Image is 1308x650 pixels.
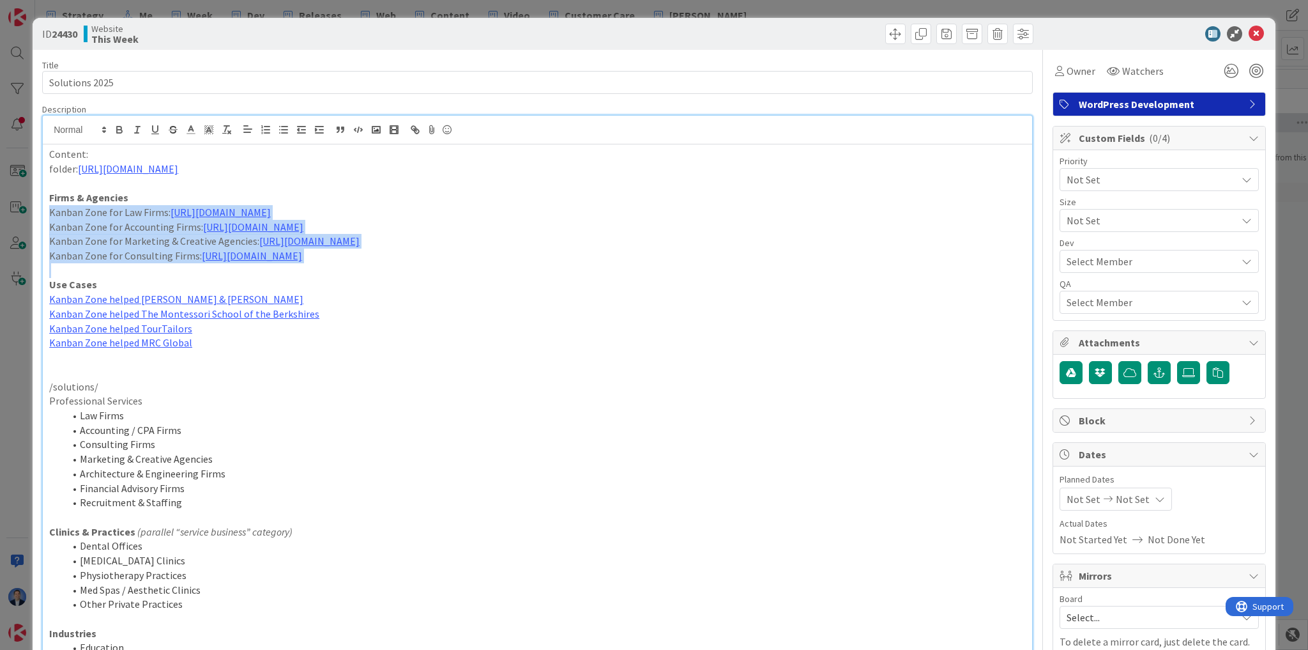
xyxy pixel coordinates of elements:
a: Kanban Zone helped The Montessori School of the Berkshires [49,307,319,320]
span: Watchers [1122,63,1164,79]
p: Kanban Zone for Consulting Firms: [49,249,1026,263]
span: Block [1079,413,1242,428]
span: Select Member [1067,295,1132,310]
strong: Firms & Agencies [49,191,128,204]
b: 24430 [52,27,77,40]
em: (parallel “service business” category) [137,525,293,538]
div: Priority [1060,157,1259,166]
span: Not Done Yet [1148,532,1205,547]
p: Kanban Zone for Marketing & Creative Agencies: [49,234,1026,249]
li: Architecture & Engineering Firms [65,467,1026,481]
a: Kanban Zone helped TourTailors [49,322,192,335]
a: [URL][DOMAIN_NAME] [78,162,178,175]
span: Owner [1067,63,1095,79]
li: Accounting / CPA Firms [65,423,1026,438]
p: /solutions/ [49,380,1026,394]
li: Consulting Firms [65,437,1026,452]
strong: Use Cases [49,278,97,291]
span: Custom Fields [1079,130,1242,146]
p: Kanban Zone for Law Firms: [49,205,1026,220]
span: Not Set [1067,171,1230,189]
strong: Industries [49,627,96,640]
strong: Clinics & Practices [49,525,135,538]
span: Board [1060,594,1083,603]
li: Law Firms [65,408,1026,423]
span: Actual Dates [1060,517,1259,530]
li: Recruitment & Staffing [65,495,1026,510]
span: Attachments [1079,335,1242,350]
span: Description [42,104,86,115]
p: Kanban Zone for Accounting Firms: [49,220,1026,235]
a: Kanban Zone helped MRC Global [49,336,192,349]
div: Dev [1060,238,1259,247]
span: Not Set [1067,491,1100,507]
span: Select... [1067,608,1230,626]
li: Physiotherapy Practices [65,568,1026,583]
p: Professional Services [49,394,1026,408]
li: [MEDICAL_DATA] Clinics [65,553,1026,568]
span: WordPress Development [1079,97,1242,112]
span: ( 0/4 ) [1149,132,1170,144]
div: Size [1060,197,1259,206]
span: Select Member [1067,254,1132,269]
a: [URL][DOMAIN_NAME] [171,206,271,219]
li: Dental Offices [65,539,1026,553]
span: Dates [1079,447,1242,462]
a: Kanban Zone helped [PERSON_NAME] & [PERSON_NAME] [49,293,303,306]
b: This Week [91,34,139,44]
li: Marketing & Creative Agencies [65,452,1026,467]
span: Not Set [1067,212,1230,229]
div: QA [1060,279,1259,288]
input: type card name here... [42,71,1033,94]
p: folder: [49,162,1026,176]
span: Planned Dates [1060,473,1259,486]
span: Not Started Yet [1060,532,1127,547]
a: [URL][DOMAIN_NAME] [202,249,302,262]
p: Content: [49,147,1026,162]
a: [URL][DOMAIN_NAME] [259,235,360,247]
span: Website [91,24,139,34]
span: Mirrors [1079,568,1242,584]
span: Not Set [1116,491,1150,507]
span: ID [42,26,77,42]
li: Med Spas / Aesthetic Clinics [65,583,1026,598]
li: Financial Advisory Firms [65,481,1026,496]
a: [URL][DOMAIN_NAME] [203,221,303,233]
span: Support [27,2,58,17]
label: Title [42,59,59,71]
li: Other Private Practices [65,597,1026,612]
